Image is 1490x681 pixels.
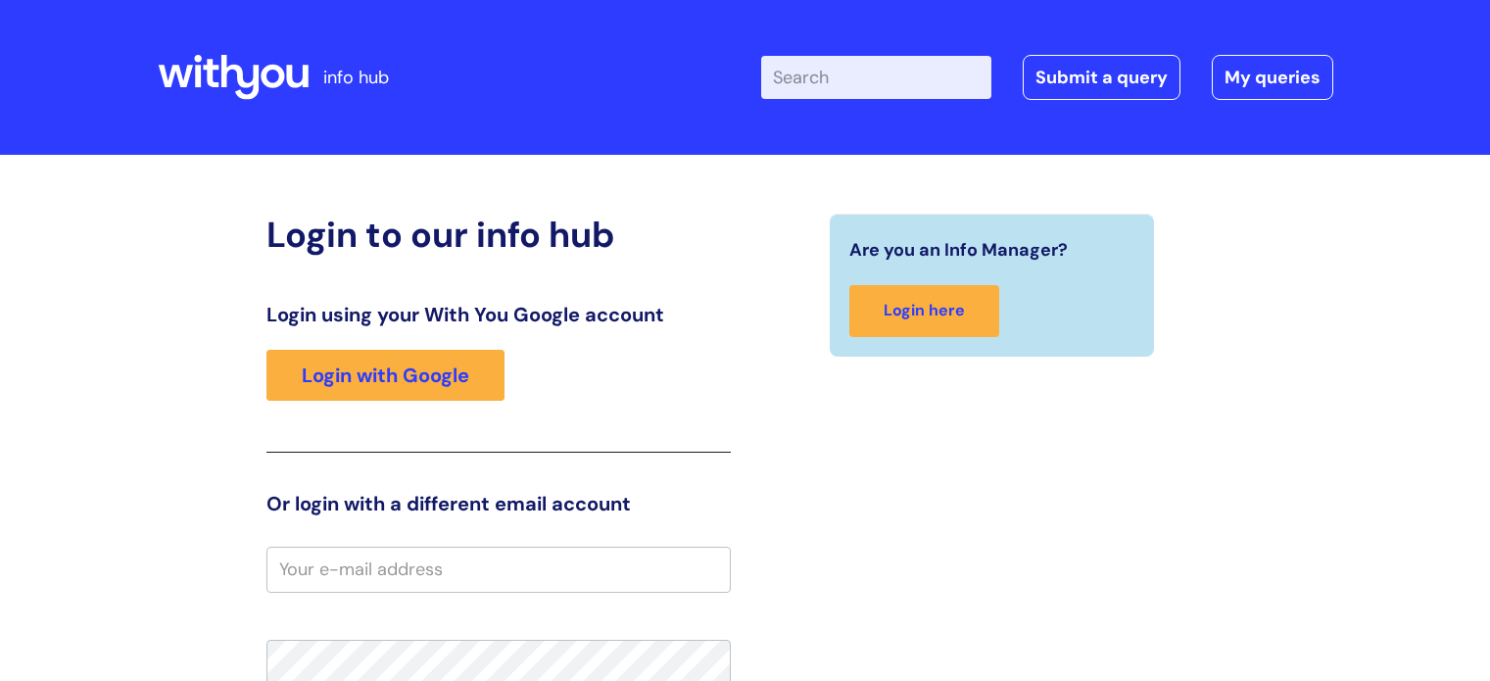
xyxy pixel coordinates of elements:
[266,492,731,515] h3: Or login with a different email account
[1023,55,1180,100] a: Submit a query
[1212,55,1333,100] a: My queries
[266,350,505,401] a: Login with Google
[849,234,1068,266] span: Are you an Info Manager?
[266,547,731,592] input: Your e-mail address
[849,285,999,337] a: Login here
[266,303,731,326] h3: Login using your With You Google account
[266,214,731,256] h2: Login to our info hub
[323,62,389,93] p: info hub
[761,56,991,99] input: Search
